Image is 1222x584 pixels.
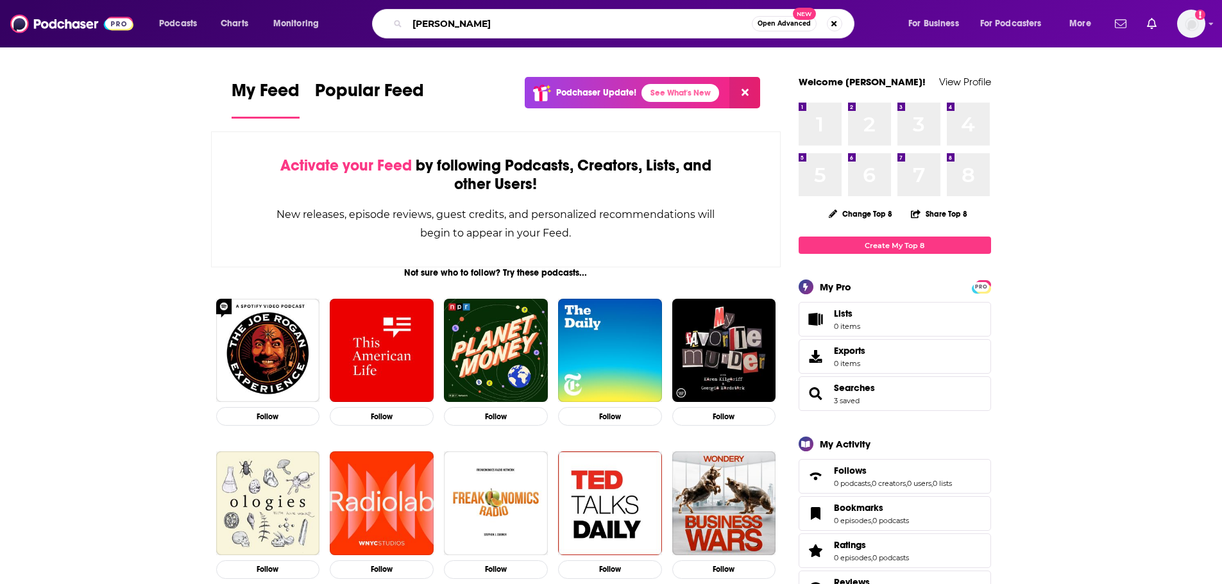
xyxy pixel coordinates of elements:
[906,479,907,488] span: ,
[820,438,870,450] div: My Activity
[799,459,991,494] span: Follows
[803,310,829,328] span: Lists
[232,79,300,109] span: My Feed
[264,13,335,34] button: open menu
[1110,13,1132,35] a: Show notifications dropdown
[221,15,248,33] span: Charts
[159,15,197,33] span: Podcasts
[1177,10,1205,38] button: Show profile menu
[672,407,776,426] button: Follow
[641,84,719,102] a: See What's New
[834,359,865,368] span: 0 items
[407,13,752,34] input: Search podcasts, credits, & more...
[1195,10,1205,20] svg: Add a profile image
[974,282,989,292] span: PRO
[799,76,926,88] a: Welcome [PERSON_NAME]!
[1069,15,1091,33] span: More
[933,479,952,488] a: 0 lists
[872,553,909,562] a: 0 podcasts
[939,76,991,88] a: View Profile
[672,560,776,579] button: Follow
[216,299,320,403] img: The Joe Rogan Experience
[444,299,548,403] img: Planet Money
[799,339,991,374] a: Exports
[834,502,909,513] a: Bookmarks
[931,479,933,488] span: ,
[799,496,991,531] span: Bookmarks
[834,308,860,319] span: Lists
[834,502,883,513] span: Bookmarks
[872,516,909,525] a: 0 podcasts
[273,15,319,33] span: Monitoring
[799,302,991,337] a: Lists
[803,467,829,485] a: Follows
[834,539,866,551] span: Ratings
[803,347,829,365] span: Exports
[899,13,975,34] button: open menu
[1060,13,1107,34] button: open menu
[834,322,860,331] span: 0 items
[150,13,214,34] button: open menu
[834,539,909,551] a: Ratings
[834,308,853,319] span: Lists
[10,12,133,36] img: Podchaser - Follow, Share and Rate Podcasts
[276,205,717,242] div: New releases, episode reviews, guest credits, and personalized recommendations will begin to appe...
[558,451,662,555] img: TED Talks Daily
[558,299,662,403] img: The Daily
[672,451,776,555] img: Business Wars
[799,533,991,568] span: Ratings
[444,451,548,555] img: Freakonomics Radio
[384,9,867,38] div: Search podcasts, credits, & more...
[758,21,811,27] span: Open Advanced
[558,560,662,579] button: Follow
[834,553,871,562] a: 0 episodes
[672,299,776,403] img: My Favorite Murder with Karen Kilgariff and Georgia Hardstark
[1177,10,1205,38] span: Logged in as abasu
[752,16,817,31] button: Open AdvancedNew
[972,13,1060,34] button: open menu
[330,407,434,426] button: Follow
[870,479,872,488] span: ,
[216,451,320,555] img: Ologies with Alie Ward
[834,345,865,356] span: Exports
[558,407,662,426] button: Follow
[330,560,434,579] button: Follow
[216,407,320,426] button: Follow
[280,156,412,175] span: Activate your Feed
[834,382,875,394] a: Searches
[834,465,867,476] span: Follows
[330,451,434,555] img: Radiolab
[232,79,300,119] a: My Feed
[556,87,636,98] p: Podchaser Update!
[276,156,717,194] div: by following Podcasts, Creators, Lists, and other Users!
[820,281,851,293] div: My Pro
[216,560,320,579] button: Follow
[315,79,424,119] a: Popular Feed
[980,15,1042,33] span: For Podcasters
[315,79,424,109] span: Popular Feed
[212,13,256,34] a: Charts
[834,516,871,525] a: 0 episodes
[1142,13,1162,35] a: Show notifications dropdown
[908,15,959,33] span: For Business
[444,560,548,579] button: Follow
[444,407,548,426] button: Follow
[871,516,872,525] span: ,
[910,201,968,226] button: Share Top 8
[803,542,829,560] a: Ratings
[872,479,906,488] a: 0 creators
[834,396,860,405] a: 3 saved
[871,553,872,562] span: ,
[211,267,781,278] div: Not sure who to follow? Try these podcasts...
[834,479,870,488] a: 0 podcasts
[330,299,434,403] a: This American Life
